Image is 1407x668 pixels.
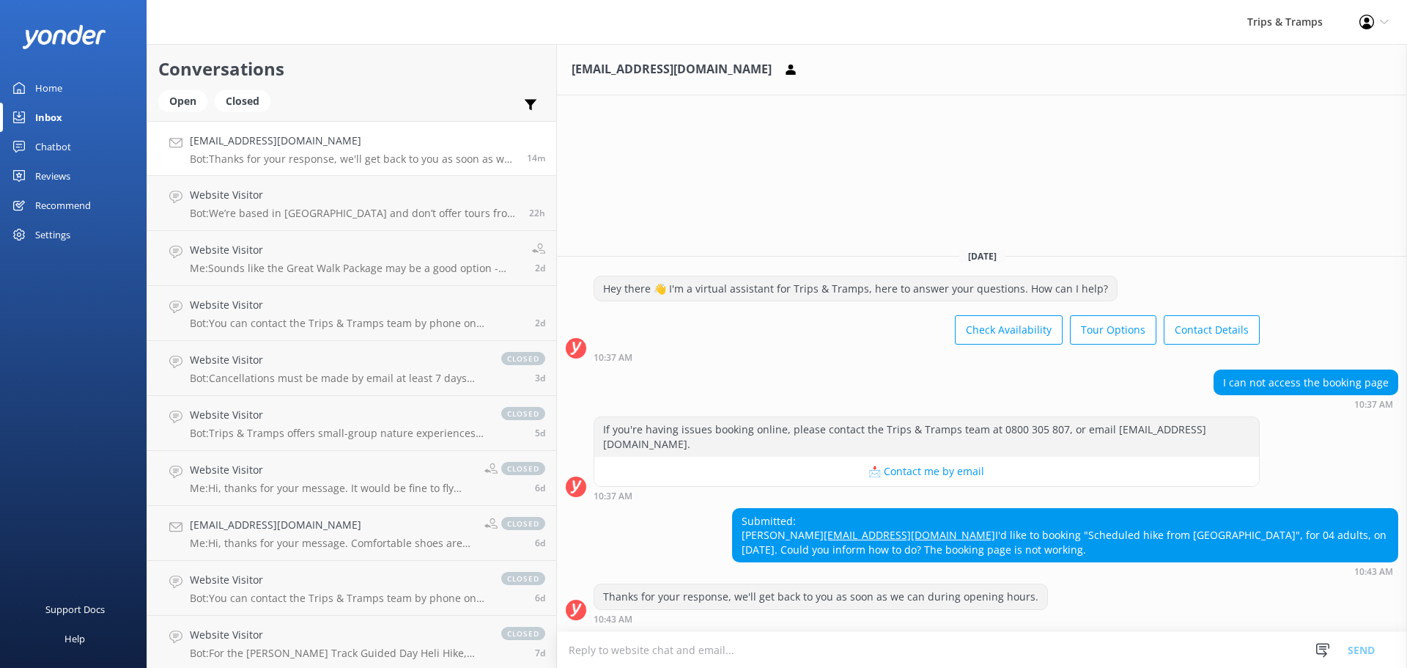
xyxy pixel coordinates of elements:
[501,352,545,365] span: closed
[501,572,545,585] span: closed
[158,55,545,83] h2: Conversations
[535,647,545,659] span: Sep 24 2025 04:58pm (UTC +13:00) Pacific/Auckland
[190,647,487,660] p: Bot: For the [PERSON_NAME] Track Guided Day Heli Hike, Fiordland Helicopters offers helicopters w...
[147,121,556,176] a: [EMAIL_ADDRESS][DOMAIN_NAME]Bot:Thanks for your response, we'll get back to you as soon as we can...
[190,207,518,220] p: Bot: We’re based in [GEOGRAPHIC_DATA] and don’t offer tours from [GEOGRAPHIC_DATA] due to the 2.5...
[190,482,473,495] p: Me: Hi, thanks for your message. It would be fine to fly back home on the [DATE], the last day of...
[535,262,545,274] span: Sep 30 2025 08:38am (UTC +13:00) Pacific/Auckland
[147,506,556,561] a: [EMAIL_ADDRESS][DOMAIN_NAME]Me:Hi, thanks for your message. Comfortable shoes are absolutely fine...
[594,491,1260,501] div: Oct 02 2025 10:37am (UTC +13:00) Pacific/Auckland
[190,297,524,313] h4: Website Visitor
[158,92,215,109] a: Open
[190,592,487,605] p: Bot: You can contact the Trips & Tramps team by phone on [PHONE_NUMBER] within [GEOGRAPHIC_DATA] ...
[594,584,1047,609] div: Thanks for your response, we'll get back to you as soon as we can during opening hours.
[64,624,85,653] div: Help
[732,566,1398,576] div: Oct 02 2025 10:43am (UTC +13:00) Pacific/Auckland
[190,407,487,423] h4: Website Visitor
[147,341,556,396] a: Website VisitorBot:Cancellations must be made by email at least 7 days before your departure to r...
[190,317,524,330] p: Bot: You can contact the Trips & Tramps team by phone on [PHONE_NUMBER] within [GEOGRAPHIC_DATA] ...
[22,25,106,49] img: yonder-white-logo.png
[190,153,516,166] p: Bot: Thanks for your response, we'll get back to you as soon as we can during opening hours.
[147,451,556,506] a: Website VisitorMe:Hi, thanks for your message. It would be fine to fly back home on the [DATE], t...
[501,517,545,530] span: closed
[190,187,518,203] h4: Website Visitor
[190,572,487,588] h4: Website Visitor
[959,250,1005,263] span: [DATE]
[1354,400,1393,409] strong: 10:37 AM
[501,462,545,475] span: closed
[35,73,62,103] div: Home
[190,372,487,385] p: Bot: Cancellations must be made by email at least 7 days before your departure to receive a refun...
[501,627,545,640] span: closed
[190,262,521,275] p: Me: Sounds like the Great Walk Package may be a good option - [URL][DOMAIN_NAME]
[190,242,521,258] h4: Website Visitor
[35,132,71,161] div: Chatbot
[147,231,556,286] a: Website VisitorMe:Sounds like the Great Walk Package may be a good option - [URL][DOMAIN_NAME]2d
[190,427,487,440] p: Bot: Trips & Tramps offers small-group nature experiences throughout [GEOGRAPHIC_DATA], including...
[45,595,105,624] div: Support Docs
[535,592,545,604] span: Sep 25 2025 05:18pm (UTC +13:00) Pacific/Auckland
[1214,370,1397,395] div: I can not access the booking page
[594,457,1259,486] button: 📩 Contact me by email
[733,509,1397,562] div: Submitted: [PERSON_NAME] I'd like to booking "Scheduled hike from [GEOGRAPHIC_DATA]", for 04 adul...
[535,317,545,329] span: Sep 30 2025 08:35am (UTC +13:00) Pacific/Auckland
[190,517,473,533] h4: [EMAIL_ADDRESS][DOMAIN_NAME]
[594,353,632,362] strong: 10:37 AM
[190,627,487,643] h4: Website Visitor
[527,152,545,164] span: Oct 02 2025 10:43am (UTC +13:00) Pacific/Auckland
[190,133,516,149] h4: [EMAIL_ADDRESS][DOMAIN_NAME]
[501,407,545,420] span: closed
[147,286,556,341] a: Website VisitorBot:You can contact the Trips & Tramps team by phone on [PHONE_NUMBER] within [GEO...
[35,220,70,249] div: Settings
[35,191,91,220] div: Recommend
[594,417,1259,456] div: If you're having issues booking online, please contact the Trips & Tramps team at 0800 305 807, o...
[1354,568,1393,576] strong: 10:43 AM
[190,462,473,478] h4: Website Visitor
[594,352,1260,362] div: Oct 02 2025 10:37am (UTC +13:00) Pacific/Auckland
[147,396,556,451] a: Website VisitorBot:Trips & Tramps offers small-group nature experiences throughout [GEOGRAPHIC_DA...
[190,537,473,550] p: Me: Hi, thanks for your message. Comfortable shoes are absolutely fine for the tour. If it's a we...
[824,528,995,542] a: [EMAIL_ADDRESS][DOMAIN_NAME]
[147,176,556,231] a: Website VisitorBot:We’re based in [GEOGRAPHIC_DATA] and don’t offer tours from [GEOGRAPHIC_DATA] ...
[594,492,632,501] strong: 10:37 AM
[147,561,556,616] a: Website VisitorBot:You can contact the Trips & Tramps team by phone on [PHONE_NUMBER] within [GEO...
[190,352,487,368] h4: Website Visitor
[1164,315,1260,345] button: Contact Details
[1214,399,1398,409] div: Oct 02 2025 10:37am (UTC +13:00) Pacific/Auckland
[594,614,1048,624] div: Oct 02 2025 10:43am (UTC +13:00) Pacific/Auckland
[535,427,545,439] span: Sep 26 2025 04:19pm (UTC +13:00) Pacific/Auckland
[572,60,772,79] h3: [EMAIL_ADDRESS][DOMAIN_NAME]
[529,207,545,219] span: Oct 01 2025 12:21pm (UTC +13:00) Pacific/Auckland
[158,90,207,112] div: Open
[35,103,62,132] div: Inbox
[594,276,1117,301] div: Hey there 👋 I'm a virtual assistant for Trips & Tramps, here to answer your questions. How can I ...
[535,482,545,494] span: Sep 26 2025 09:44am (UTC +13:00) Pacific/Auckland
[955,315,1063,345] button: Check Availability
[535,537,545,549] span: Sep 25 2025 05:25pm (UTC +13:00) Pacific/Auckland
[594,615,632,624] strong: 10:43 AM
[1070,315,1156,345] button: Tour Options
[215,92,278,109] a: Closed
[215,90,270,112] div: Closed
[535,372,545,384] span: Sep 29 2025 04:49am (UTC +13:00) Pacific/Auckland
[35,161,70,191] div: Reviews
